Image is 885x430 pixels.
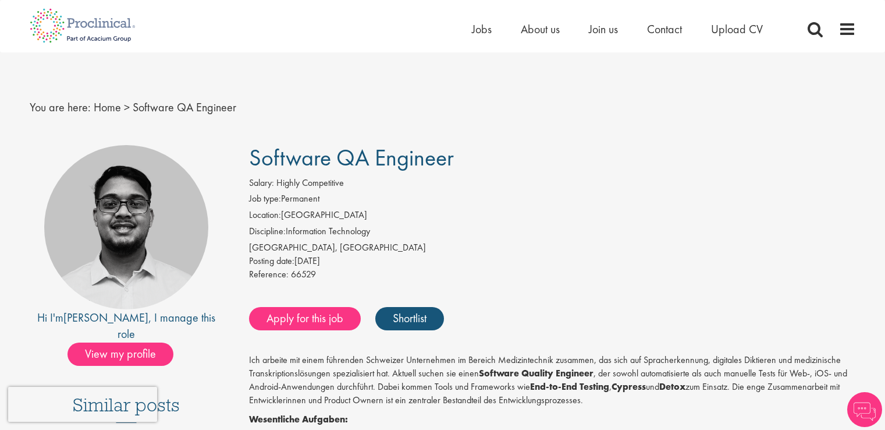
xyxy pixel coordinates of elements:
[94,100,121,115] a: breadcrumb link
[249,225,286,238] label: Discipline:
[249,255,856,268] div: [DATE]
[711,22,763,37] a: Upload CV
[479,367,593,379] strong: Software Quality Engineer
[67,345,185,360] a: View my profile
[30,100,91,115] span: You are here:
[133,100,236,115] span: Software QA Engineer
[249,192,281,206] label: Job type:
[612,380,646,393] strong: Cypress
[249,241,856,255] div: [GEOGRAPHIC_DATA], [GEOGRAPHIC_DATA]
[249,143,454,172] span: Software QA Engineer
[30,309,223,343] div: Hi I'm , I manage this role
[249,192,856,209] li: Permanent
[249,413,348,425] strong: Wesentliche Aufgaben:
[589,22,618,37] a: Join us
[8,387,157,422] iframe: reCAPTCHA
[124,100,130,115] span: >
[647,22,682,37] a: Contact
[249,268,289,281] label: Reference:
[291,268,316,280] span: 66529
[249,225,856,241] li: Information Technology
[276,177,344,189] span: Highly Competitive
[530,380,609,393] strong: End-to-End Testing
[847,392,882,427] img: Chatbot
[521,22,560,37] a: About us
[67,343,173,366] span: View my profile
[44,145,208,309] img: imeage of recruiter Timothy Deschamps
[249,177,274,190] label: Salary:
[249,255,294,267] span: Posting date:
[249,307,361,330] a: Apply for this job
[472,22,492,37] a: Jobs
[659,380,685,393] strong: Detox
[375,307,444,330] a: Shortlist
[249,209,281,222] label: Location:
[249,209,856,225] li: [GEOGRAPHIC_DATA]
[249,354,856,407] p: Ich arbeite mit einem führenden Schweizer Unternehmen im Bereich Medizintechnik zusammen, das sic...
[63,310,148,325] a: [PERSON_NAME]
